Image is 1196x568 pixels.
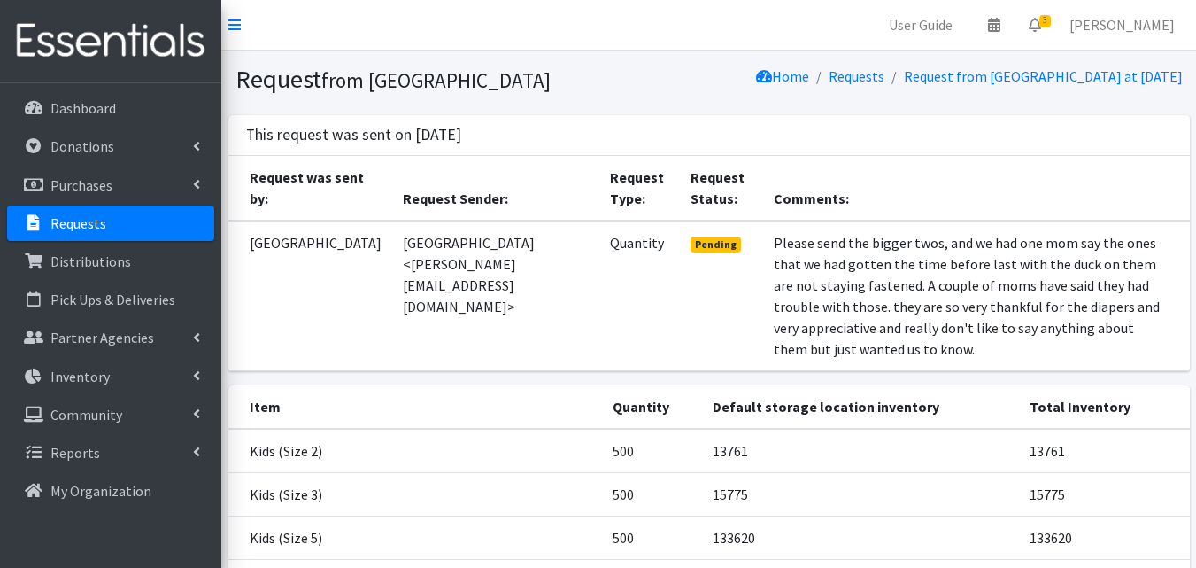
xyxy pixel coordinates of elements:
a: Inventory [7,359,214,394]
th: Default storage location inventory [702,385,1020,429]
a: Reports [7,435,214,471]
th: Comments: [763,156,1189,221]
img: HumanEssentials [7,12,214,71]
td: Kids (Size 5) [228,516,603,559]
p: Partner Agencies [50,329,154,346]
td: 133620 [702,516,1020,559]
p: Dashboard [50,99,116,117]
a: Request from [GEOGRAPHIC_DATA] at [DATE] [904,67,1183,85]
td: 500 [602,472,702,516]
a: Home [756,67,809,85]
a: Partner Agencies [7,320,214,355]
td: 15775 [1019,472,1189,516]
td: Kids (Size 3) [228,472,603,516]
td: 500 [602,429,702,473]
th: Request Status: [680,156,763,221]
a: User Guide [875,7,967,43]
a: Dashboard [7,90,214,126]
td: [GEOGRAPHIC_DATA] <[PERSON_NAME][EMAIL_ADDRESS][DOMAIN_NAME]> [392,221,598,371]
p: Donations [50,137,114,155]
th: Request was sent by: [228,156,393,221]
small: from [GEOGRAPHIC_DATA] [321,67,551,93]
p: Distributions [50,253,131,270]
td: [GEOGRAPHIC_DATA] [228,221,393,371]
th: Total Inventory [1019,385,1189,429]
p: Requests [50,214,106,232]
a: Distributions [7,244,214,279]
td: 13761 [702,429,1020,473]
td: 15775 [702,472,1020,516]
td: 13761 [1019,429,1189,473]
h1: Request [235,64,703,95]
a: Requests [829,67,884,85]
th: Quantity [602,385,702,429]
td: 133620 [1019,516,1189,559]
p: Community [50,406,122,424]
h3: This request was sent on [DATE] [246,126,461,144]
td: Kids (Size 2) [228,429,603,473]
th: Request Type: [599,156,681,221]
p: Inventory [50,368,110,385]
th: Request Sender: [392,156,598,221]
a: Donations [7,128,214,164]
span: Pending [691,237,741,253]
td: Quantity [599,221,681,371]
a: My Organization [7,473,214,509]
a: [PERSON_NAME] [1055,7,1189,43]
p: Purchases [50,176,112,194]
a: Purchases [7,167,214,203]
a: 3 [1015,7,1055,43]
a: Community [7,397,214,432]
th: Item [228,385,603,429]
td: 500 [602,516,702,559]
p: Reports [50,444,100,462]
a: Pick Ups & Deliveries [7,282,214,317]
span: 3 [1039,15,1051,27]
p: My Organization [50,482,151,500]
td: Please send the bigger twos, and we had one mom say the ones that we had gotten the time before l... [763,221,1189,371]
a: Requests [7,206,214,241]
p: Pick Ups & Deliveries [50,291,175,308]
